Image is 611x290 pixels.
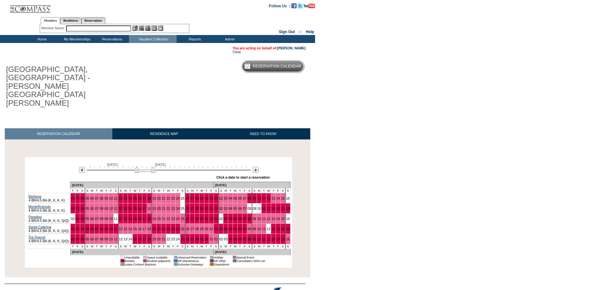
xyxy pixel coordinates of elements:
td: S [85,188,90,193]
a: 01 [214,207,218,210]
td: F [109,188,113,193]
a: 15 [133,227,137,231]
a: 27 [190,227,194,231]
a: 14 [128,217,132,221]
a: 25 [181,237,185,241]
a: 16 [286,237,290,241]
a: 28 [195,237,199,241]
a: 15 [281,217,285,221]
a: 08 [248,227,251,231]
a: 08 [248,217,251,221]
td: T [171,188,176,193]
a: 11 [262,207,266,210]
a: 11 [114,196,118,200]
a: 01 [214,196,218,200]
a: 19 [152,207,156,210]
a: 15 [133,217,137,221]
a: 15 [281,196,285,200]
a: 07 [95,217,99,221]
a: 12 [267,217,270,221]
a: 13 [271,217,275,221]
a: 17 [143,217,146,221]
a: 26 [186,217,190,221]
a: 17 [143,207,146,210]
td: S [152,188,157,193]
a: 22 [166,207,170,210]
a: Tre Querce [29,235,46,239]
a: 10 [109,237,113,241]
a: 12 [119,217,123,221]
a: MonteRotondo [29,205,51,209]
td: T [161,188,166,193]
a: 15 [281,207,285,210]
td: F [142,188,147,193]
td: S [185,188,190,193]
img: Become our fan on Facebook [291,3,297,8]
a: 21 [162,237,165,241]
a: 08 [100,207,103,210]
a: 03 [76,227,80,231]
a: 30 [205,217,208,221]
a: 29 [200,217,204,221]
a: 03 [224,207,228,210]
a: 06 [238,227,242,231]
a: 27 [190,217,194,221]
a: 15 [133,196,137,200]
a: 24 [176,227,180,231]
a: 14 [128,237,132,241]
a: 10 [109,207,113,210]
a: 16 [138,196,142,200]
a: 31 [209,196,213,200]
a: 10 [109,217,113,221]
a: 22 [166,196,170,200]
a: 21 [162,227,165,231]
a: 20 [157,196,161,200]
a: 20 [157,207,161,210]
a: 31 [209,207,213,210]
a: 11 [114,227,118,231]
a: 20 [157,217,161,221]
a: 28 [195,207,199,210]
a: 03 [76,217,80,221]
a: Follow us on Twitter [298,4,303,7]
a: 05 [86,237,89,241]
img: View [139,25,144,31]
a: 07 [243,227,247,231]
a: 05 [233,207,237,210]
a: 29 [200,196,204,200]
a: 03 [76,237,80,241]
a: 03 [76,196,80,200]
a: 16 [138,227,142,231]
a: RESIDENCE MAP [112,128,216,139]
a: 01 [214,237,218,241]
a: 02 [71,217,75,221]
a: 09 [104,217,108,221]
a: 12 [267,227,270,231]
a: 13 [123,227,127,231]
a: Members [41,17,60,24]
a: 18 [147,196,151,200]
a: Help [306,30,314,34]
a: 02 [219,196,223,200]
a: 06 [90,207,94,210]
span: [DATE] [155,163,166,166]
a: Subscribe to our YouTube Channel [304,4,315,7]
a: 09 [253,196,256,200]
a: 13 [123,237,127,241]
a: Paradiso [29,215,42,219]
a: 27 [190,207,194,210]
a: 06 [238,237,242,241]
a: 09 [253,207,256,210]
a: 29 [200,237,204,241]
div: Click a date to start a reservation [216,175,270,179]
a: 25 [181,217,185,221]
a: 10 [109,196,113,200]
a: 10 [257,237,261,241]
a: 14 [128,196,132,200]
a: 22 [166,237,170,241]
a: 22 [166,227,170,231]
a: 29 [200,207,204,210]
a: 16 [138,217,142,221]
a: 18 [147,237,151,241]
a: 04 [228,207,232,210]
